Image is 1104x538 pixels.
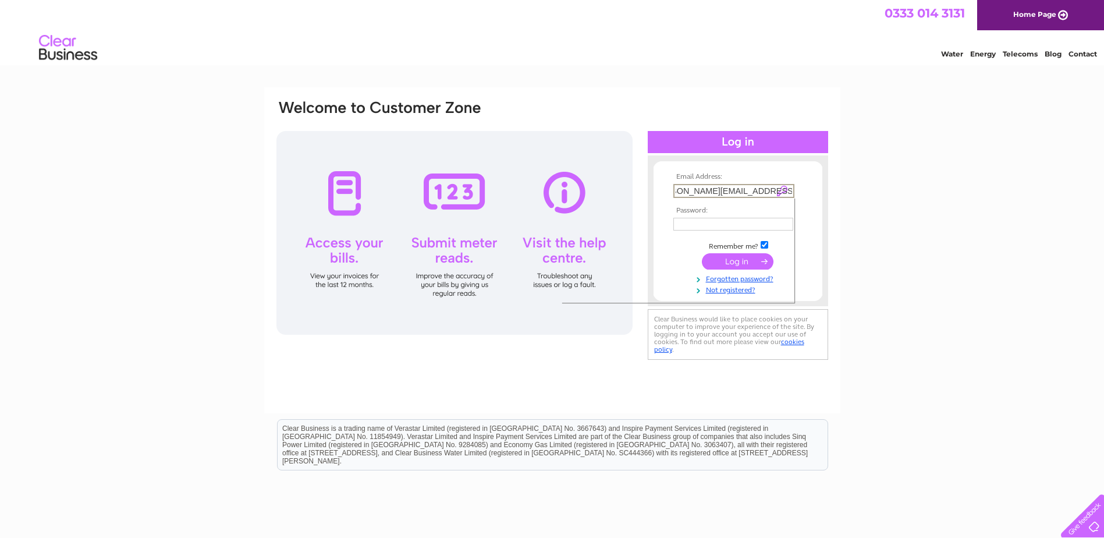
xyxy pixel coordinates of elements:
[941,49,963,58] a: Water
[278,6,828,56] div: Clear Business is a trading name of Verastar Limited (registered in [GEOGRAPHIC_DATA] No. 3667643...
[38,30,98,66] img: logo.png
[885,6,965,20] a: 0333 014 3131
[654,338,804,353] a: cookies policy
[648,309,828,360] div: Clear Business would like to place cookies on your computer to improve your experience of the sit...
[1003,49,1038,58] a: Telecoms
[1068,49,1097,58] a: Contact
[970,49,996,58] a: Energy
[1045,49,1062,58] a: Blog
[670,173,805,181] th: Email Address:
